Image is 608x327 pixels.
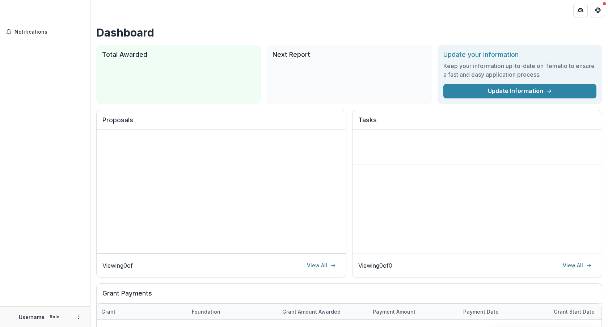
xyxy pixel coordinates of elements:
[443,84,596,98] a: Update Information
[358,116,596,130] h2: Tasks
[3,26,87,38] button: Notifications
[591,3,605,17] button: Get Help
[443,61,596,79] h3: Keep your information up-to-date on Temelio to ensure a fast and easy application process.
[19,313,45,321] p: Username
[102,261,133,270] p: Viewing 0 of
[273,51,426,59] h2: Next Report
[74,313,83,321] button: More
[14,29,84,35] span: Notifications
[573,3,588,17] button: Partners
[558,260,596,271] a: View All
[102,116,340,130] h2: Proposals
[102,51,255,59] h2: Total Awarded
[303,260,340,271] a: View All
[47,314,62,320] p: Role
[358,261,392,270] p: Viewing 0 of 0
[443,51,596,59] h2: Update your information
[102,289,596,303] h2: Grant Payments
[96,26,602,39] h1: Dashboard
